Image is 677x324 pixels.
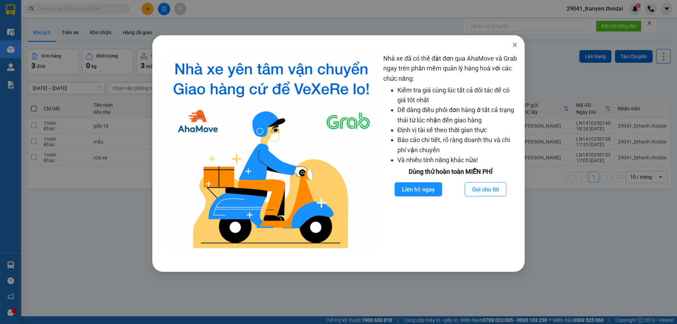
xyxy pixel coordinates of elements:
[383,54,518,254] div: Nhà xe đã có thể đặt đơn qua AhaMove và Grab ngay trên phần mềm quản lý hàng hoá với các chức năng:
[465,182,506,196] button: Gọi cho tôi
[395,182,442,196] button: Liên hệ ngay
[505,35,525,55] button: Close
[472,185,499,194] span: Gọi cho tôi
[397,105,518,125] li: Dễ dàng điều phối đơn hàng ở tất cả trạng thái từ lúc nhận đến giao hàng
[402,185,435,194] span: Liên hệ ngay
[397,85,518,105] li: Kiểm tra giá cùng lúc tất cả đối tác để có giá tốt nhất
[512,42,518,48] span: close
[397,125,518,135] li: Định vị tài xế theo thời gian thực
[165,54,378,254] img: logo
[383,167,518,177] div: Dùng thử hoàn toàn MIỄN PHÍ
[397,155,518,165] li: Và nhiều tính năng khác nữa!
[397,135,518,155] li: Báo cáo chi tiết, rõ ràng doanh thu và chi phí vận chuyển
